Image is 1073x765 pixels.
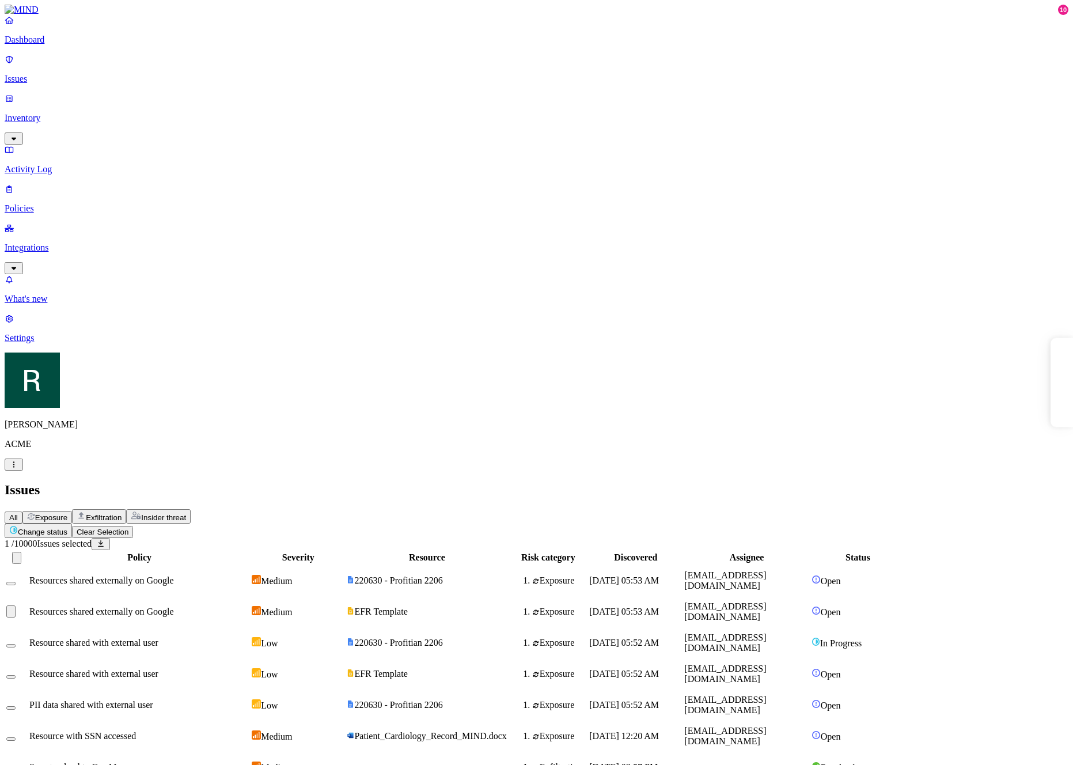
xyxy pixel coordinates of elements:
img: status-in-progress [9,525,18,535]
img: severity-low [252,637,261,646]
span: [DATE] 05:52 AM [589,638,659,647]
span: In Progress [820,638,862,648]
span: [EMAIL_ADDRESS][DOMAIN_NAME] [684,633,766,653]
p: Settings [5,333,1068,343]
span: PII data shared with external user [29,700,153,710]
span: Medium [261,576,292,586]
img: status-open [812,668,821,677]
a: Policies [5,184,1068,214]
img: Ron Rabinovich [5,353,60,408]
div: Exposure [532,607,587,617]
span: Exfiltration [86,513,122,522]
img: status-open [812,730,821,740]
img: severity-medium [252,730,261,740]
img: status-open [812,699,821,709]
p: Policies [5,203,1068,214]
span: Resource with SSN accessed [29,731,136,741]
span: Low [261,700,278,710]
span: Resource shared with external user [29,638,158,647]
img: status-open [812,606,821,615]
span: [EMAIL_ADDRESS][DOMAIN_NAME] [684,726,766,746]
span: Low [261,638,278,648]
a: Activity Log [5,145,1068,175]
p: Dashboard [5,35,1068,45]
span: All [9,513,18,522]
span: Patient_Cardiology_Record_MIND.docx [354,731,506,741]
img: severity-low [252,668,261,677]
span: [DATE] 05:53 AM [589,607,659,616]
a: Settings [5,313,1068,343]
span: Resources shared externally on Google [29,575,174,585]
button: Select row [6,605,16,618]
span: 220630 - Profitian 2206 [354,700,442,710]
a: Issues [5,54,1068,84]
span: EFR Template [354,607,407,616]
span: Resource shared with external user [29,669,158,679]
p: Issues [5,74,1068,84]
img: google-docs [347,638,354,646]
div: Exposure [532,575,587,586]
p: Integrations [5,243,1068,253]
p: [PERSON_NAME] [5,419,1068,430]
div: Exposure [532,700,587,710]
span: [EMAIL_ADDRESS][DOMAIN_NAME] [684,601,766,622]
a: MIND [5,5,1068,15]
img: google-slides [347,669,354,677]
div: Status [812,552,904,563]
span: Medium [261,607,292,617]
span: Low [261,669,278,679]
a: Inventory [5,93,1068,143]
a: What's new [5,274,1068,304]
button: Select row [6,737,16,741]
span: [DATE] 12:20 AM [589,731,659,741]
button: Change status [5,524,72,538]
button: Select row [6,675,16,679]
p: ACME [5,439,1068,449]
img: severity-low [252,699,261,709]
img: status-in-progress [812,637,820,646]
h2: Issues [5,482,1068,498]
div: Exposure [532,731,587,741]
button: Select row [6,582,16,585]
div: Policy [29,552,249,563]
span: Open [821,700,841,710]
button: Select all [12,552,21,564]
span: EFR Template [354,669,407,679]
div: 10 [1058,5,1068,15]
p: What's new [5,294,1068,304]
span: Open [821,732,841,741]
img: microsoft-word [347,732,354,739]
button: Select row [6,644,16,647]
span: / 10000 Issues selected [5,539,92,548]
span: [DATE] 05:52 AM [589,669,659,679]
span: 1 [5,539,9,548]
span: Open [821,607,841,617]
span: 220630 - Profitian 2206 [354,638,442,647]
span: Medium [261,732,292,741]
img: status-open [812,575,821,584]
img: google-docs [347,576,354,584]
div: Assignee [684,552,809,563]
span: 220630 - Profitian 2206 [354,575,442,585]
span: [DATE] 05:52 AM [589,700,659,710]
a: Integrations [5,223,1068,272]
span: [EMAIL_ADDRESS][DOMAIN_NAME] [684,695,766,715]
a: Dashboard [5,15,1068,45]
p: Inventory [5,113,1068,123]
span: Resources shared externally on Google [29,607,174,616]
img: google-docs [347,700,354,708]
span: Open [821,669,841,679]
div: Discovered [589,552,682,563]
img: severity-medium [252,606,261,615]
div: Risk category [509,552,587,563]
img: severity-medium [252,575,261,584]
img: MIND [5,5,39,15]
div: Exposure [532,638,587,648]
span: [EMAIL_ADDRESS][DOMAIN_NAME] [684,664,766,684]
span: [DATE] 05:53 AM [589,575,659,585]
span: Open [821,576,841,586]
div: Resource [347,552,507,563]
button: Select row [6,706,16,710]
div: Severity [252,552,344,563]
div: Exposure [532,669,587,679]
